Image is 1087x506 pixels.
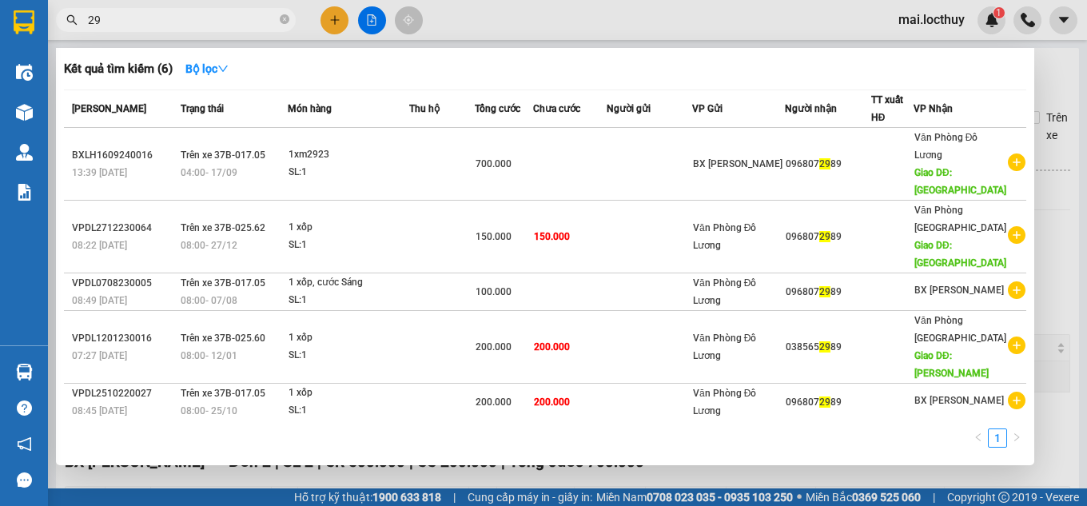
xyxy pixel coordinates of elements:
[173,56,241,82] button: Bộ lọcdown
[534,341,570,353] span: 200.000
[693,277,756,306] span: Văn Phòng Đô Lương
[693,222,756,251] span: Văn Phòng Đô Lương
[475,103,520,114] span: Tổng cước
[16,364,33,380] img: warehouse-icon
[969,428,988,448] button: left
[64,61,173,78] h3: Kết quả tìm kiếm ( 6 )
[289,164,408,181] div: SL: 1
[217,63,229,74] span: down
[914,103,953,114] span: VP Nhận
[1008,392,1025,409] span: plus-circle
[181,333,265,344] span: Trên xe 37B-025.60
[693,333,756,361] span: Văn Phòng Đô Lương
[786,394,870,411] div: 096807 89
[17,436,32,452] span: notification
[289,274,408,292] div: 1 xốp, cước Sáng
[607,103,651,114] span: Người gửi
[72,350,127,361] span: 07:27 [DATE]
[969,428,988,448] li: Previous Page
[181,388,265,399] span: Trên xe 37B-017.05
[476,231,512,242] span: 150.000
[289,292,408,309] div: SL: 1
[914,395,1004,406] span: BX [PERSON_NAME]
[72,103,146,114] span: [PERSON_NAME]
[181,149,265,161] span: Trên xe 37B-017.05
[476,286,512,297] span: 100.000
[786,339,870,356] div: 038565 89
[693,388,756,416] span: Văn Phòng Đô Lương
[289,146,408,164] div: 1xm2923
[476,396,512,408] span: 200.000
[17,400,32,416] span: question-circle
[819,286,830,297] span: 29
[786,156,870,173] div: 096807 89
[1007,428,1026,448] button: right
[476,341,512,353] span: 200.000
[289,219,408,237] div: 1 xốp
[914,167,1006,196] span: Giao DĐ: [GEOGRAPHIC_DATA]
[289,384,408,402] div: 1 xốp
[181,240,237,251] span: 08:00 - 27/12
[989,429,1006,447] a: 1
[185,62,229,75] strong: Bộ lọc
[72,405,127,416] span: 08:45 [DATE]
[181,277,265,289] span: Trên xe 37B-017.05
[16,144,33,161] img: warehouse-icon
[289,347,408,365] div: SL: 1
[289,329,408,347] div: 1 xốp
[819,396,830,408] span: 29
[1008,153,1025,171] span: plus-circle
[181,405,237,416] span: 08:00 - 25/10
[692,103,723,114] span: VP Gửi
[786,229,870,245] div: 096807 89
[66,14,78,26] span: search
[72,385,176,402] div: VPDL2510220027
[914,205,1006,233] span: Văn Phòng [GEOGRAPHIC_DATA]
[785,103,837,114] span: Người nhận
[409,103,440,114] span: Thu hộ
[693,158,782,169] span: BX [PERSON_NAME]
[14,10,34,34] img: logo-vxr
[974,432,983,442] span: left
[819,231,830,242] span: 29
[1008,281,1025,299] span: plus-circle
[181,350,237,361] span: 08:00 - 12/01
[534,231,570,242] span: 150.000
[914,240,1006,269] span: Giao DĐ: [GEOGRAPHIC_DATA]
[914,350,989,379] span: Giao DĐ: [PERSON_NAME]
[16,184,33,201] img: solution-icon
[181,167,237,178] span: 04:00 - 17/09
[72,147,176,164] div: BXLH1609240016
[1008,226,1025,244] span: plus-circle
[914,132,978,161] span: Văn Phòng Đô Lương
[1012,432,1021,442] span: right
[534,396,570,408] span: 200.000
[819,158,830,169] span: 29
[72,330,176,347] div: VPDL1201230016
[786,284,870,301] div: 096807 89
[1008,337,1025,354] span: plus-circle
[914,315,1006,344] span: Văn Phòng [GEOGRAPHIC_DATA]
[72,240,127,251] span: 08:22 [DATE]
[88,11,277,29] input: Tìm tên, số ĐT hoặc mã đơn
[288,103,332,114] span: Món hàng
[1007,428,1026,448] li: Next Page
[819,341,830,353] span: 29
[871,94,903,123] span: TT xuất HĐ
[914,285,1004,296] span: BX [PERSON_NAME]
[533,103,580,114] span: Chưa cước
[16,104,33,121] img: warehouse-icon
[280,14,289,24] span: close-circle
[181,103,224,114] span: Trạng thái
[72,295,127,306] span: 08:49 [DATE]
[289,402,408,420] div: SL: 1
[289,237,408,254] div: SL: 1
[476,158,512,169] span: 700.000
[72,220,176,237] div: VPDL2712230064
[72,275,176,292] div: VPDL0708230005
[16,64,33,81] img: warehouse-icon
[181,295,237,306] span: 08:00 - 07/08
[17,472,32,488] span: message
[988,428,1007,448] li: 1
[181,222,265,233] span: Trên xe 37B-025.62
